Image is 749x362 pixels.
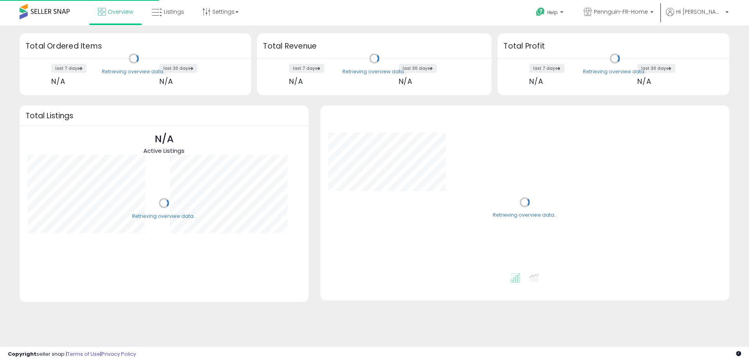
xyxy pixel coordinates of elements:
[536,7,545,17] i: Get Help
[108,8,133,16] span: Overview
[547,9,558,16] span: Help
[676,8,723,16] span: Hi [PERSON_NAME]
[583,68,647,75] div: Retrieving overview data..
[342,68,406,75] div: Retrieving overview data..
[67,350,100,358] a: Terms of Use
[102,68,166,75] div: Retrieving overview data..
[666,8,729,25] a: Hi [PERSON_NAME]
[594,8,648,16] span: Pennguin-FR-Home
[132,213,196,220] div: Retrieving overview data..
[8,350,36,358] strong: Copyright
[101,350,136,358] a: Privacy Policy
[164,8,184,16] span: Listings
[530,1,571,25] a: Help
[493,212,557,219] div: Retrieving overview data..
